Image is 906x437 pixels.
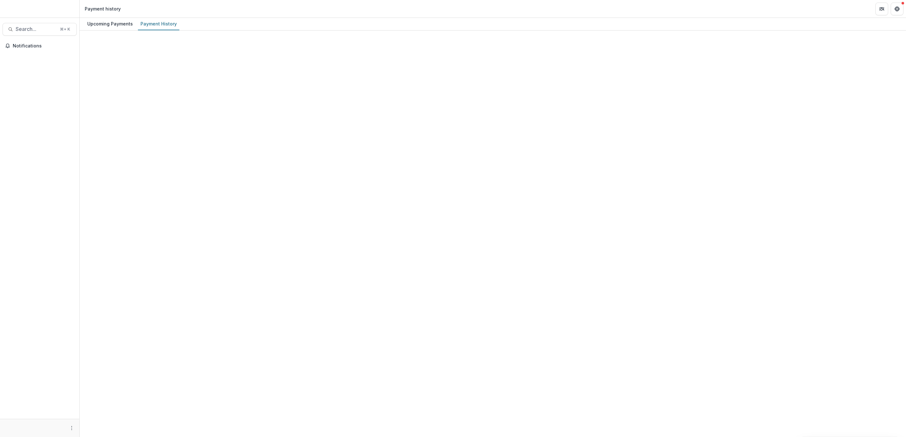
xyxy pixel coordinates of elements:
div: Payment history [85,5,121,12]
button: Get Help [891,3,903,15]
button: Notifications [3,41,77,51]
div: Upcoming Payments [85,19,135,28]
a: Upcoming Payments [85,18,135,30]
a: Payment History [138,18,179,30]
div: Payment History [138,19,179,28]
button: Partners [875,3,888,15]
nav: breadcrumb [82,4,123,13]
span: Search... [16,26,56,32]
button: Search... [3,23,77,36]
button: More [68,424,75,432]
span: Notifications [13,43,74,49]
div: ⌘ + K [59,26,71,33]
